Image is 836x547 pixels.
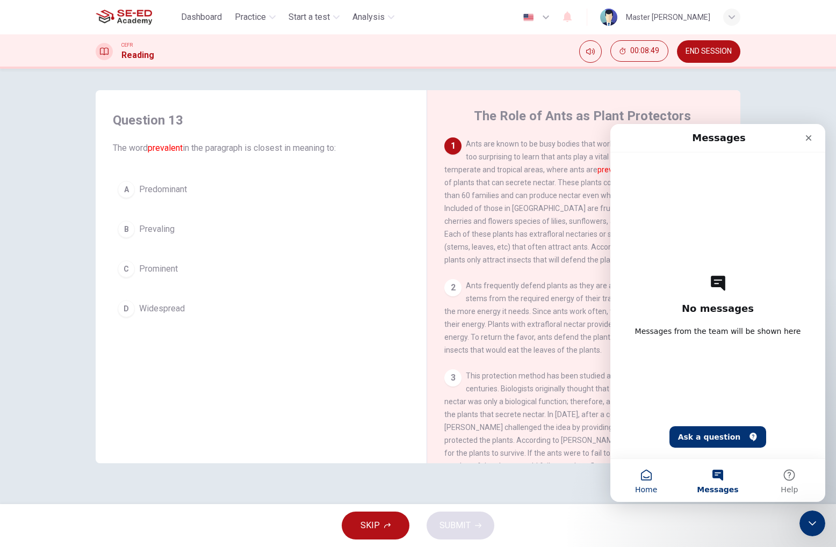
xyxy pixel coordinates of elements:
img: en [522,13,535,21]
span: Prevaling [139,223,175,236]
font: prevalent [597,165,630,174]
div: B [118,221,135,238]
a: SE-ED Academy logo [96,6,177,28]
span: Dashboard [181,11,222,24]
div: D [118,300,135,317]
span: CEFR [121,41,133,49]
div: Mute [579,40,602,63]
div: Master [PERSON_NAME] [626,11,710,24]
h1: Reading [121,49,154,62]
div: 3 [444,369,462,386]
font: prevalent [148,143,183,153]
div: A [118,181,135,198]
div: Hide [610,40,668,63]
button: Practice [230,8,280,27]
span: Predominant [139,183,187,196]
span: END SESSION [686,47,732,56]
div: C [118,260,135,278]
button: Dashboard [177,8,226,27]
button: Start a test [284,8,344,27]
button: APredominant [113,176,409,203]
h4: Question 13 [113,112,409,129]
span: Ants are known to be busy bodies that work for a living, so it might not be too surprising to lea... [444,140,724,264]
button: DWidespread [113,295,409,322]
span: SKIP [361,518,380,533]
h4: The Role of Ants as Plant Protectors [474,107,691,125]
span: 00:08:49 [630,47,659,55]
span: Start a test [289,11,330,24]
span: The word in the paragraph is closest in meaning to: [113,142,409,155]
span: Analysis [352,11,385,24]
span: Widespread [139,302,185,315]
iframe: Intercom live chat [799,510,825,536]
span: This protection method has been studied and debated for more than two centuries. Biologists origi... [444,371,724,522]
iframe: Intercom live chat [610,124,825,502]
button: BPrevaling [113,216,409,243]
button: END SESSION [677,40,740,63]
div: 2 [444,279,462,296]
div: 1 [444,137,462,155]
img: SE-ED Academy logo [96,6,152,28]
button: 00:08:49 [610,40,668,62]
img: Profile picture [600,9,617,26]
span: Practice [235,11,266,24]
button: SKIP [342,512,409,539]
button: Analysis [348,8,399,27]
button: CProminent [113,256,409,282]
span: Ants frequently defend plants as they are a tenacious insect. Their tenacity stems from the requi... [444,281,724,354]
span: Prominent [139,262,178,275]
